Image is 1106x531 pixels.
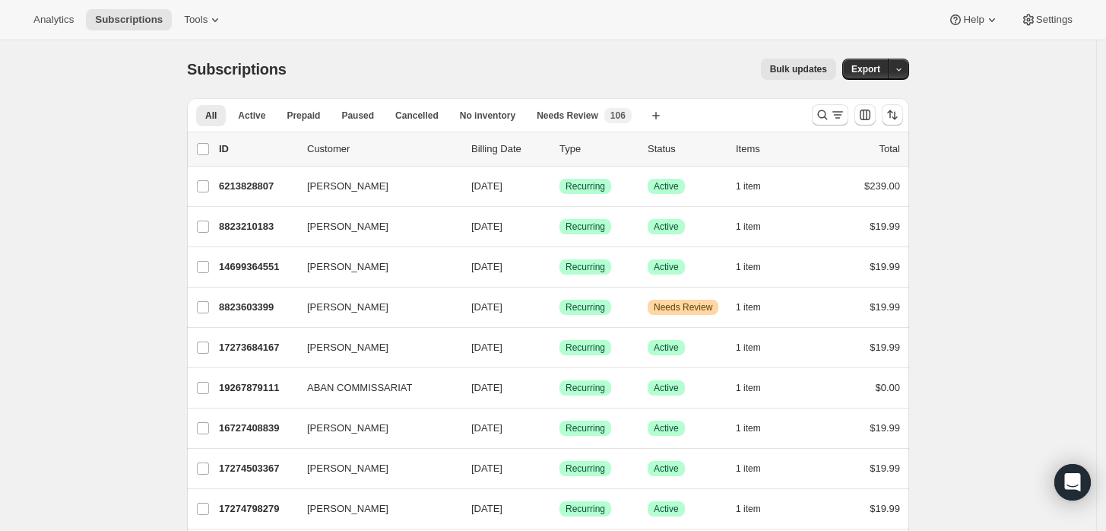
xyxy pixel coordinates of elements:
div: 8823603399[PERSON_NAME][DATE]SuccessRecurringWarningNeeds Review1 item$19.99 [219,297,900,318]
button: Customize table column order and visibility [854,104,876,126]
p: Total [879,141,900,157]
span: All [205,110,217,122]
span: $0.00 [875,382,900,393]
button: ABAN COMMISSARIAT [298,376,450,400]
span: Recurring [566,463,605,475]
button: Export [842,59,889,80]
span: [PERSON_NAME] [307,340,388,355]
span: Subscriptions [95,14,163,26]
div: 14699364551[PERSON_NAME][DATE]SuccessRecurringSuccessActive1 item$19.99 [219,256,900,278]
span: [PERSON_NAME] [307,259,388,275]
p: Customer [307,141,459,157]
span: 1 item [736,261,761,273]
div: 17274798279[PERSON_NAME][DATE]SuccessRecurringSuccessActive1 item$19.99 [219,498,900,520]
span: Recurring [566,503,605,515]
button: 1 item [736,216,778,237]
button: [PERSON_NAME] [298,335,450,360]
button: 1 item [736,176,778,197]
span: 1 item [736,422,761,434]
span: [DATE] [471,221,502,232]
div: Type [559,141,635,157]
button: [PERSON_NAME] [298,174,450,199]
span: Active [654,180,679,192]
span: [PERSON_NAME] [307,300,388,315]
span: Active [654,342,679,354]
p: 16727408839 [219,421,295,436]
button: [PERSON_NAME] [298,215,450,239]
span: $19.99 [870,221,900,232]
p: 8823603399 [219,300,295,315]
div: 16727408839[PERSON_NAME][DATE]SuccessRecurringSuccessActive1 item$19.99 [219,418,900,439]
p: 14699364551 [219,259,295,275]
span: $19.99 [870,301,900,313]
button: 1 item [736,377,778,399]
button: Analytics [24,9,83,30]
p: Billing Date [471,141,547,157]
span: Active [654,382,679,394]
span: $19.99 [870,463,900,474]
span: 1 item [736,503,761,515]
span: Recurring [566,221,605,233]
p: 17274798279 [219,501,295,517]
button: [PERSON_NAME] [298,295,450,320]
span: Recurring [566,261,605,273]
span: $19.99 [870,261,900,272]
span: [PERSON_NAME] [307,179,388,194]
span: 1 item [736,463,761,475]
button: Tools [175,9,232,30]
span: [DATE] [471,382,502,393]
span: [DATE] [471,422,502,434]
button: 1 item [736,297,778,318]
span: [DATE] [471,463,502,474]
span: Recurring [566,301,605,313]
span: $19.99 [870,342,900,353]
button: [PERSON_NAME] [298,416,450,440]
span: Active [238,110,265,122]
span: [DATE] [471,342,502,353]
p: 6213828807 [219,179,295,194]
button: Create new view [644,105,668,126]
button: [PERSON_NAME] [298,255,450,279]
span: Analytics [33,14,74,26]
span: Export [851,63,880,75]
span: [DATE] [471,261,502,272]
span: Active [654,261,679,273]
div: 19267879111ABAN COMMISSARIAT[DATE]SuccessRecurringSuccessActive1 item$0.00 [219,377,900,399]
span: [PERSON_NAME] [307,461,388,476]
span: Paused [341,110,374,122]
button: 1 item [736,256,778,278]
span: Cancelled [395,110,439,122]
span: Subscriptions [187,61,287,78]
div: 17274503367[PERSON_NAME][DATE]SuccessRecurringSuccessActive1 item$19.99 [219,458,900,479]
div: IDCustomerBilling DateTypeStatusItemsTotal [219,141,900,157]
span: [DATE] [471,503,502,514]
p: 17274503367 [219,461,295,476]
button: [PERSON_NAME] [298,497,450,521]
span: Active [654,463,679,475]
p: 19267879111 [219,380,295,396]
span: $19.99 [870,503,900,514]
span: Needs Review [537,110,598,122]
span: Recurring [566,422,605,434]
div: 8823210183[PERSON_NAME][DATE]SuccessRecurringSuccessActive1 item$19.99 [219,216,900,237]
span: Settings [1036,14,1073,26]
button: [PERSON_NAME] [298,456,450,481]
span: [PERSON_NAME] [307,501,388,517]
button: 1 item [736,458,778,479]
p: Status [648,141,724,157]
div: 6213828807[PERSON_NAME][DATE]SuccessRecurringSuccessActive1 item$239.00 [219,176,900,197]
button: 1 item [736,498,778,520]
button: 1 item [736,337,778,358]
span: 1 item [736,301,761,313]
span: Help [963,14,984,26]
div: Items [736,141,812,157]
div: Open Intercom Messenger [1054,464,1091,501]
button: Subscriptions [86,9,172,30]
button: 1 item [736,418,778,439]
span: 106 [610,110,626,122]
span: Recurring [566,342,605,354]
div: 17273684167[PERSON_NAME][DATE]SuccessRecurringSuccessActive1 item$19.99 [219,337,900,358]
button: Help [939,9,1008,30]
span: 1 item [736,382,761,394]
span: 1 item [736,221,761,233]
